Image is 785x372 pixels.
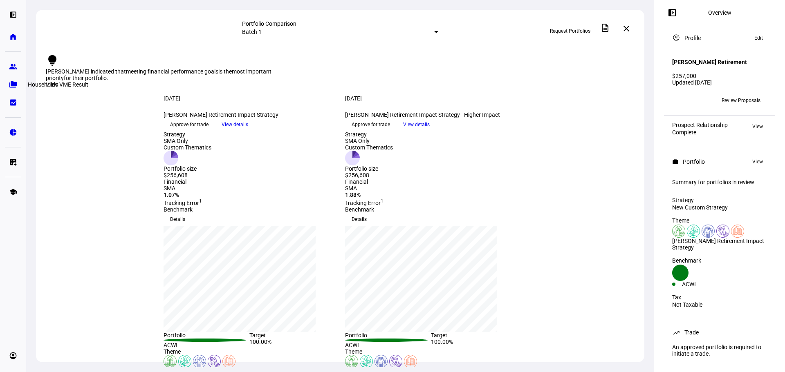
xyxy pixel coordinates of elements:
[164,348,335,355] div: Theme
[222,118,248,131] span: View details
[170,213,185,226] span: Details
[5,76,21,93] a: folder_copy
[748,157,767,167] button: View
[672,197,767,203] div: Strategy
[352,118,390,131] span: Approve for trade
[5,58,21,75] a: group
[621,24,631,33] mat-icon: close
[431,339,517,348] div: 100.00%
[675,98,682,103] span: PV
[731,225,744,238] img: education.colored.svg
[750,33,767,43] button: Edit
[208,355,221,368] img: poverty.colored.svg
[164,144,211,151] div: Custom Thematics
[375,355,388,368] img: democracy.colored.svg
[360,355,373,368] img: climateChange.colored.svg
[5,124,21,140] a: pie_chart
[164,172,211,178] div: $256,608
[164,206,335,213] div: Benchmark
[215,121,255,127] a: View details
[684,329,699,336] div: Trade
[672,33,767,43] eth-panel-overview-card-header: Profile
[164,111,335,118] div: [PERSON_NAME] Retirement Impact Strategy
[9,80,17,89] eth-mat-symbol: folder_copy
[667,341,772,360] div: An approved portfolio is required to initiate a trade.
[164,131,211,138] div: Strategy
[431,332,517,339] div: Target
[672,225,685,238] img: deforestation.colored.svg
[716,225,729,238] img: poverty.colored.svg
[672,73,767,79] div: $257,000
[345,118,397,131] button: Approve for trade
[404,355,417,368] img: education.colored.svg
[345,206,517,213] div: Benchmark
[164,118,215,131] button: Approve for trade
[345,111,517,118] div: [PERSON_NAME] Retirement Impact Strategy - Higher Impact
[199,198,202,204] sup: 1
[345,332,431,339] div: Portfolio
[672,122,728,128] div: Prospect Relationship
[222,355,235,368] img: education.colored.svg
[687,225,700,238] img: climateChange.colored.svg
[178,355,191,368] img: climateChange.colored.svg
[164,95,335,102] div: [DATE]
[672,129,728,136] div: Complete
[600,23,610,33] mat-icon: description
[9,188,17,196] eth-mat-symbol: school
[345,144,393,151] div: Custom Thematics
[722,94,760,107] span: Review Proposals
[46,68,271,81] span: most important priority
[164,355,177,368] img: deforestation.colored.svg
[164,185,335,192] div: SMA
[715,94,767,107] button: Review Proposals
[9,62,17,71] eth-mat-symbol: group
[215,118,255,131] button: View details
[667,8,677,18] mat-icon: left_panel_open
[345,200,384,206] span: Tracking Error
[397,118,436,131] button: View details
[345,355,358,368] img: deforestation.colored.svg
[403,118,430,131] span: View details
[164,200,202,206] span: Tracking Error
[164,332,249,339] div: Portfolio
[345,192,517,198] div: 1.88%
[397,121,436,127] a: View details
[9,158,17,166] eth-mat-symbol: list_alt_add
[708,9,731,16] div: Overview
[249,332,335,339] div: Target
[345,178,517,185] div: Financial
[672,204,767,211] div: New Custom Strategy
[345,172,393,178] div: $256,608
[672,301,767,308] div: Not Taxable
[46,81,635,89] div: View VME Result
[164,165,211,172] div: Portfolio size
[754,33,763,43] span: Edit
[672,33,680,42] mat-icon: account_circle
[345,138,393,144] div: SMA Only
[702,225,715,238] img: democracy.colored.svg
[672,294,767,301] div: Tax
[249,339,335,348] div: 100.00%
[164,138,211,144] div: SMA Only
[164,226,316,332] div: chart, 1 series
[672,59,747,65] h4: [PERSON_NAME] Retirement
[752,122,763,131] span: View
[672,217,767,224] div: Theme
[684,35,701,41] div: Profile
[752,157,763,167] span: View
[242,20,438,27] div: Portfolio Comparison
[5,94,21,111] a: bid_landscape
[25,80,61,89] div: Households
[242,29,262,35] mat-select-trigger: Batch 1
[672,158,679,165] mat-icon: work
[345,185,517,192] div: SMA
[389,355,402,368] img: poverty.colored.svg
[46,54,59,67] mat-icon: lightbulb
[672,157,767,167] eth-panel-overview-card-header: Portfolio
[345,95,517,102] div: [DATE]
[550,25,590,38] span: Request Portfolios
[672,328,680,336] mat-icon: trending_up
[672,327,767,337] eth-panel-overview-card-header: Trade
[345,226,497,332] div: chart, 1 series
[9,11,17,19] eth-mat-symbol: left_panel_open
